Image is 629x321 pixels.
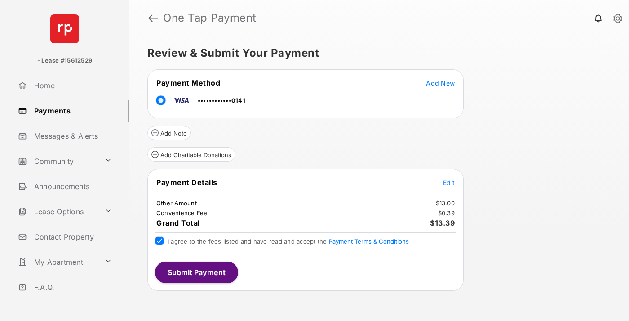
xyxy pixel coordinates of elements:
[163,13,257,23] strong: One Tap Payment
[156,178,217,187] span: Payment Details
[14,150,101,172] a: Community
[14,125,129,147] a: Messages & Alerts
[430,218,455,227] span: $13.39
[438,209,455,217] td: $0.39
[156,199,197,207] td: Other Amount
[14,226,129,248] a: Contact Property
[443,179,455,186] span: Edit
[14,201,101,222] a: Lease Options
[426,79,455,87] span: Add New
[156,78,220,87] span: Payment Method
[329,238,409,245] button: I agree to the fees listed and have read and accept the
[426,78,455,87] button: Add New
[14,176,129,197] a: Announcements
[147,126,191,140] button: Add Note
[147,147,235,162] button: Add Charitable Donations
[168,238,409,245] span: I agree to the fees listed and have read and accept the
[14,100,129,122] a: Payments
[14,276,129,298] a: F.A.Q.
[50,14,79,43] img: svg+xml;base64,PHN2ZyB4bWxucz0iaHR0cDovL3d3dy53My5vcmcvMjAwMC9zdmciIHdpZHRoPSI2NCIgaGVpZ2h0PSI2NC...
[198,97,245,104] span: ••••••••••••0141
[156,209,208,217] td: Convenience Fee
[14,75,129,96] a: Home
[435,199,456,207] td: $13.00
[37,56,92,65] p: - Lease #15612529
[155,262,238,283] button: Submit Payment
[14,251,101,273] a: My Apartment
[443,178,455,187] button: Edit
[156,218,200,227] span: Grand Total
[147,48,604,59] h5: Review & Submit Your Payment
